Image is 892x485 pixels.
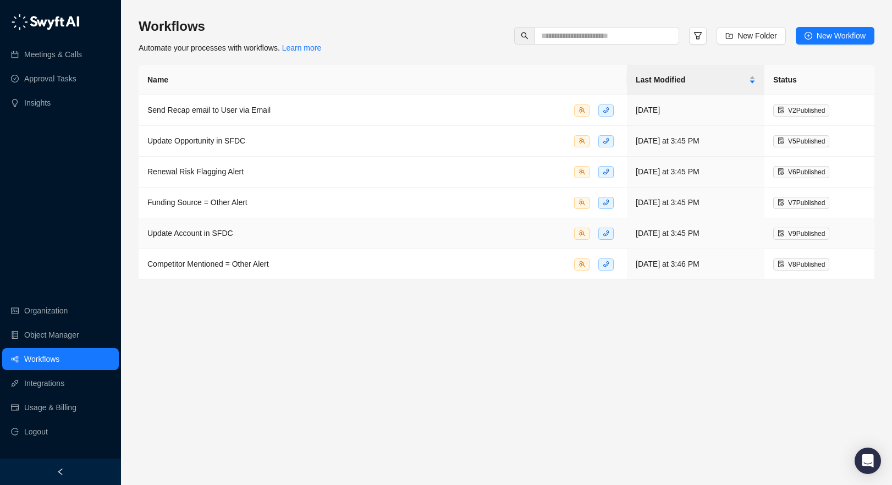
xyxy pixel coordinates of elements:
[603,137,609,144] span: phone
[579,199,585,206] span: team
[282,43,322,52] a: Learn more
[778,230,784,236] span: file-done
[24,396,76,418] a: Usage & Billing
[147,260,269,268] span: Competitor Mentioned = Other Alert
[11,428,19,436] span: logout
[147,229,233,238] span: Update Account in SFDC
[147,136,245,145] span: Update Opportunity in SFDC
[788,168,825,176] span: V 6 Published
[603,199,609,206] span: phone
[603,107,609,113] span: phone
[139,65,627,95] th: Name
[603,168,609,175] span: phone
[627,95,764,126] td: [DATE]
[603,261,609,267] span: phone
[778,137,784,144] span: file-done
[147,106,271,114] span: Send Recap email to User via Email
[737,30,777,42] span: New Folder
[778,261,784,267] span: file-done
[521,32,528,40] span: search
[147,198,247,207] span: Funding Source = Other Alert
[764,65,874,95] th: Status
[778,199,784,206] span: file-done
[579,107,585,113] span: team
[24,421,48,443] span: Logout
[636,74,747,86] span: Last Modified
[579,261,585,267] span: team
[24,324,79,346] a: Object Manager
[11,14,80,30] img: logo-05li4sbe.png
[579,168,585,175] span: team
[725,32,733,40] span: folder-add
[788,137,825,145] span: V 5 Published
[788,107,825,114] span: V 2 Published
[855,448,881,474] div: Open Intercom Messenger
[627,126,764,157] td: [DATE] at 3:45 PM
[579,137,585,144] span: team
[796,27,874,45] button: New Workflow
[57,468,64,476] span: left
[24,92,51,114] a: Insights
[24,43,82,65] a: Meetings & Calls
[817,30,866,42] span: New Workflow
[788,230,825,238] span: V 9 Published
[717,27,786,45] button: New Folder
[778,107,784,113] span: file-done
[805,32,812,40] span: plus-circle
[24,372,64,394] a: Integrations
[24,68,76,90] a: Approval Tasks
[139,18,321,35] h3: Workflows
[603,230,609,236] span: phone
[778,168,784,175] span: file-done
[627,157,764,188] td: [DATE] at 3:45 PM
[24,300,68,322] a: Organization
[139,43,321,52] span: Automate your processes with workflows.
[627,218,764,249] td: [DATE] at 3:45 PM
[627,188,764,218] td: [DATE] at 3:45 PM
[788,261,825,268] span: V 8 Published
[24,348,59,370] a: Workflows
[147,167,244,176] span: Renewal Risk Flagging Alert
[627,249,764,280] td: [DATE] at 3:46 PM
[788,199,825,207] span: V 7 Published
[579,230,585,236] span: team
[693,31,702,40] span: filter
